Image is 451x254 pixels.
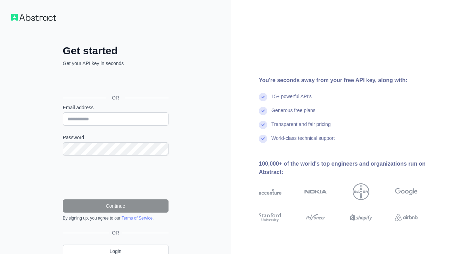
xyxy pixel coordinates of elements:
img: accenture [259,183,281,200]
img: payoneer [304,212,327,223]
button: Continue [63,199,169,213]
iframe: reCAPTCHA [63,164,169,191]
img: bayer [353,183,369,200]
div: World-class technical support [271,135,335,149]
label: Password [63,134,169,141]
div: 15+ powerful API's [271,93,312,107]
h2: Get started [63,45,169,57]
span: OR [109,229,122,236]
a: Terms of Service [122,216,153,221]
img: check mark [259,93,267,101]
div: By signing up, you agree to our . [63,215,169,221]
img: check mark [259,135,267,143]
img: google [395,183,418,200]
img: check mark [259,121,267,129]
img: shopify [350,212,372,223]
p: Get your API key in seconds [63,60,169,67]
div: 100,000+ of the world's top engineers and organizations run on Abstract: [259,160,440,176]
img: Workflow [11,14,56,21]
iframe: Sign in with Google Button [59,74,171,90]
div: Generous free plans [271,107,315,121]
img: stanford university [259,212,281,223]
img: nokia [304,183,327,200]
div: Sign in with Google. Opens in new tab [63,74,167,90]
div: Transparent and fair pricing [271,121,331,135]
img: airbnb [395,212,418,223]
img: check mark [259,107,267,115]
label: Email address [63,104,169,111]
span: OR [106,94,125,101]
div: You're seconds away from your free API key, along with: [259,76,440,85]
